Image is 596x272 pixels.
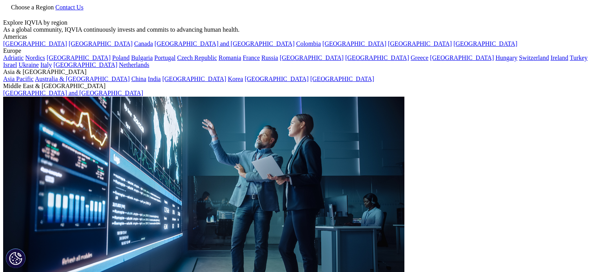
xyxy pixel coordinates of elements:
a: Poland [112,54,129,61]
a: [GEOGRAPHIC_DATA] [3,40,67,47]
a: [GEOGRAPHIC_DATA] [69,40,132,47]
a: Canada [134,40,153,47]
a: Nordics [25,54,45,61]
a: China [131,76,146,82]
div: Americas [3,33,593,40]
div: Explore IQVIA by region [3,19,593,26]
a: Asia Pacific [3,76,34,82]
a: [GEOGRAPHIC_DATA] [345,54,409,61]
span: Choose a Region [11,4,54,11]
a: Greece [411,54,428,61]
a: Colombia [296,40,321,47]
a: Portugal [154,54,176,61]
a: [GEOGRAPHIC_DATA] and [GEOGRAPHIC_DATA] [154,40,294,47]
a: [GEOGRAPHIC_DATA] [430,54,494,61]
a: Hungary [495,54,517,61]
a: Italy [40,61,52,68]
a: [GEOGRAPHIC_DATA] [245,76,308,82]
a: [GEOGRAPHIC_DATA] [162,76,226,82]
a: [GEOGRAPHIC_DATA] [322,40,386,47]
a: Bulgaria [131,54,153,61]
a: Contact Us [55,4,83,11]
button: Definições de cookies [6,249,25,268]
a: Switzerland [519,54,549,61]
a: Netherlands [119,61,149,68]
a: Romania [219,54,241,61]
a: Australia & [GEOGRAPHIC_DATA] [35,76,130,82]
a: [GEOGRAPHIC_DATA] [53,61,117,68]
a: Adriatic [3,54,24,61]
a: [GEOGRAPHIC_DATA] [388,40,452,47]
a: [GEOGRAPHIC_DATA] [310,76,374,82]
div: Europe [3,47,593,54]
a: India [148,76,161,82]
a: [GEOGRAPHIC_DATA] [47,54,111,61]
a: Turkey [570,54,588,61]
div: Asia & [GEOGRAPHIC_DATA] [3,68,593,76]
a: Russia [261,54,278,61]
a: Korea [228,76,243,82]
a: Israel [3,61,17,68]
a: [GEOGRAPHIC_DATA] and [GEOGRAPHIC_DATA] [3,90,143,96]
a: [GEOGRAPHIC_DATA] [453,40,517,47]
a: Ireland [551,54,568,61]
a: Czech Republic [177,54,217,61]
div: As a global community, IQVIA continuously invests and commits to advancing human health. [3,26,593,33]
a: Ukraine [19,61,39,68]
a: France [243,54,260,61]
div: Middle East & [GEOGRAPHIC_DATA] [3,83,593,90]
a: [GEOGRAPHIC_DATA] [280,54,344,61]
